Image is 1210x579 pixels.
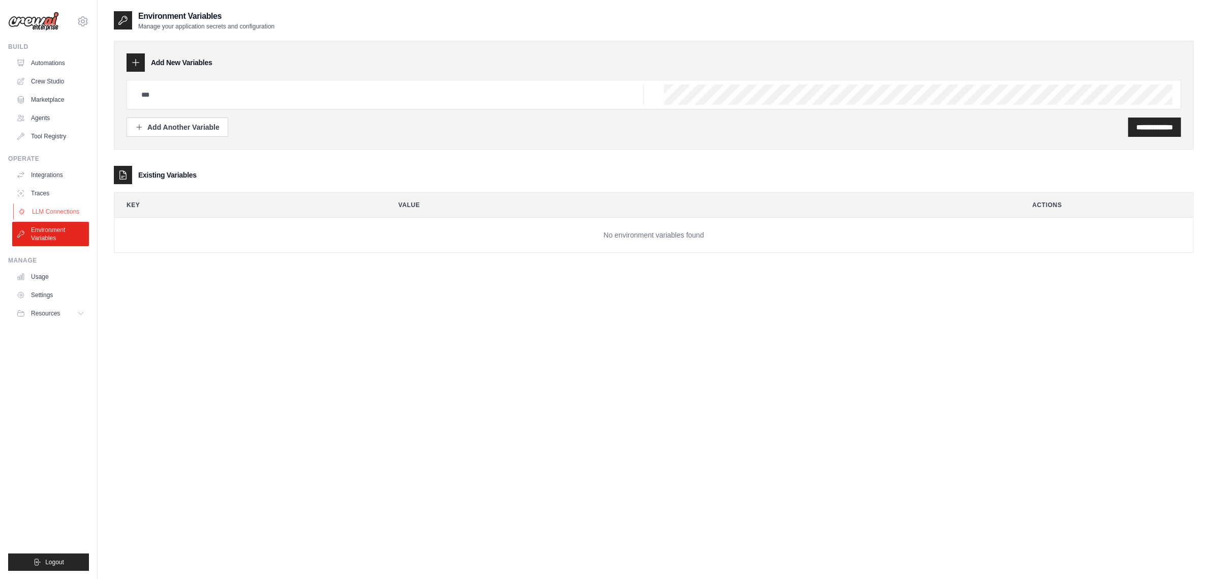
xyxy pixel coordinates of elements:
[8,554,89,571] button: Logout
[8,256,89,265] div: Manage
[12,128,89,144] a: Tool Registry
[8,155,89,163] div: Operate
[386,193,1012,217] th: Value
[114,193,378,217] th: Key
[45,558,64,566] span: Logout
[12,222,89,246] a: Environment Variables
[31,309,60,317] span: Resources
[12,269,89,285] a: Usage
[1020,193,1194,217] th: Actions
[12,167,89,183] a: Integrations
[8,12,59,31] img: Logo
[135,122,220,132] div: Add Another Variable
[138,22,274,31] p: Manage your application secrets and configuration
[12,110,89,126] a: Agents
[138,10,274,22] h2: Environment Variables
[114,218,1193,253] td: No environment variables found
[12,73,89,90] a: Crew Studio
[138,170,197,180] h3: Existing Variables
[127,118,228,137] button: Add Another Variable
[13,204,90,220] a: LLM Connections
[12,185,89,201] a: Traces
[12,287,89,303] a: Settings
[12,305,89,322] button: Resources
[12,55,89,71] a: Automations
[8,43,89,51] div: Build
[151,57,212,68] h3: Add New Variables
[12,92,89,108] a: Marketplace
